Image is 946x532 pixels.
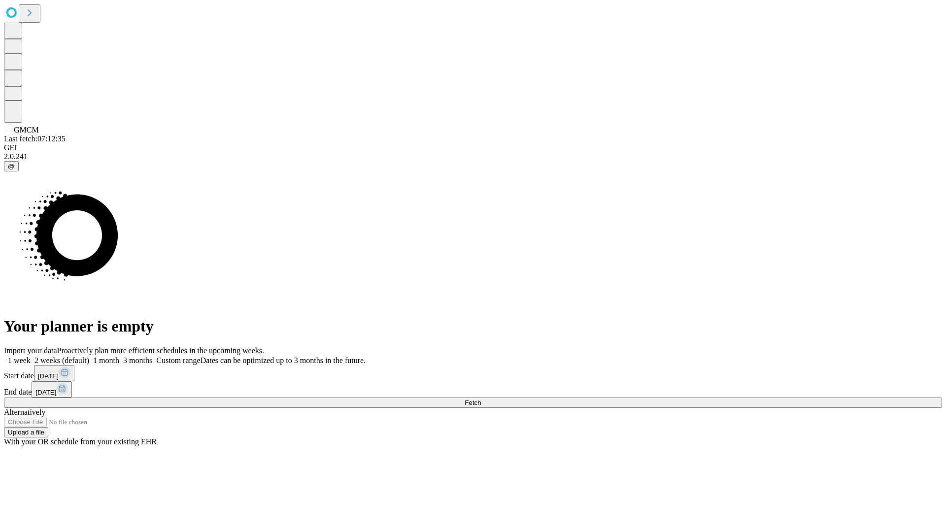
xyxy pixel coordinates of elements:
[8,163,15,170] span: @
[93,356,119,365] span: 1 month
[8,356,31,365] span: 1 week
[4,346,57,355] span: Import your data
[4,408,45,416] span: Alternatively
[4,365,942,381] div: Start date
[4,427,48,437] button: Upload a file
[38,372,59,380] span: [DATE]
[4,437,157,446] span: With your OR schedule from your existing EHR
[156,356,200,365] span: Custom range
[4,143,942,152] div: GEI
[4,398,942,408] button: Fetch
[34,356,89,365] span: 2 weeks (default)
[14,126,39,134] span: GMCM
[4,317,942,335] h1: Your planner is empty
[32,381,72,398] button: [DATE]
[4,161,19,171] button: @
[57,346,264,355] span: Proactively plan more efficient schedules in the upcoming weeks.
[4,134,66,143] span: Last fetch: 07:12:35
[201,356,366,365] span: Dates can be optimized up to 3 months in the future.
[465,399,481,406] span: Fetch
[34,365,74,381] button: [DATE]
[4,152,942,161] div: 2.0.241
[123,356,152,365] span: 3 months
[35,389,56,396] span: [DATE]
[4,381,942,398] div: End date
